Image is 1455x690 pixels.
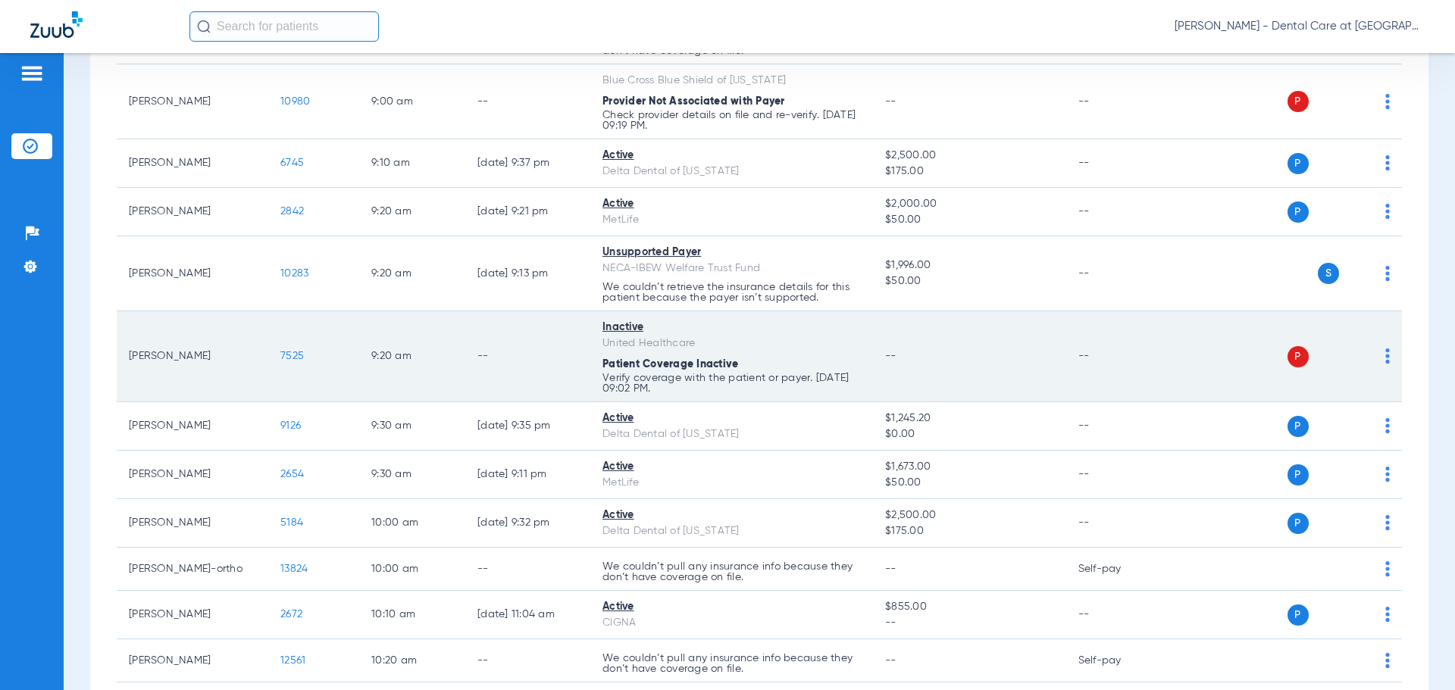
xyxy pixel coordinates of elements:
td: [PERSON_NAME] [117,451,268,499]
td: -- [1066,64,1169,139]
span: $2,000.00 [885,196,1053,212]
td: 10:20 AM [359,639,465,682]
td: -- [1066,591,1169,639]
td: 9:20 AM [359,311,465,402]
img: hamburger-icon [20,64,44,83]
td: 9:00 AM [359,64,465,139]
td: 9:30 AM [359,402,465,451]
div: Active [602,148,861,164]
td: 10:00 AM [359,499,465,548]
td: [PERSON_NAME] [117,236,268,311]
td: 9:10 AM [359,139,465,188]
div: CIGNA [602,615,861,631]
span: $175.00 [885,523,1053,539]
div: Inactive [602,320,861,336]
span: -- [885,351,896,361]
img: group-dot-blue.svg [1385,561,1390,576]
span: [PERSON_NAME] - Dental Care at [GEOGRAPHIC_DATA] [1175,19,1425,34]
div: Blue Cross Blue Shield of [US_STATE] [602,73,861,89]
div: Delta Dental of [US_STATE] [602,523,861,539]
p: We couldn’t pull any insurance info because they don’t have coverage on file. [602,561,861,582]
td: -- [1066,311,1169,402]
img: group-dot-blue.svg [1385,94,1390,109]
span: 2842 [280,206,304,217]
span: -- [885,615,1053,631]
span: $855.00 [885,599,1053,615]
img: group-dot-blue.svg [1385,155,1390,170]
td: -- [1066,236,1169,311]
div: MetLife [602,212,861,228]
td: 10:10 AM [359,591,465,639]
span: Patient Coverage Inactive [602,359,738,370]
span: P [1288,416,1309,437]
span: $50.00 [885,475,1053,491]
td: 9:30 AM [359,451,465,499]
span: P [1288,513,1309,534]
td: [DATE] 9:11 PM [465,451,590,499]
td: -- [1066,139,1169,188]
td: 10:00 AM [359,548,465,591]
td: -- [1066,499,1169,548]
span: 9126 [280,420,301,431]
td: -- [465,311,590,402]
img: group-dot-blue.svg [1385,515,1390,530]
span: $50.00 [885,273,1053,289]
div: Delta Dental of [US_STATE] [602,426,861,442]
td: [DATE] 9:13 PM [465,236,590,311]
td: [PERSON_NAME] [117,639,268,682]
img: group-dot-blue.svg [1385,653,1390,668]
div: Delta Dental of [US_STATE] [602,164,861,180]
span: P [1288,464,1309,485]
span: 10980 [280,96,310,107]
div: Active [602,599,861,615]
span: 2654 [280,469,304,479]
td: [PERSON_NAME] [117,188,268,236]
span: P [1288,604,1309,626]
td: [DATE] 11:04 AM [465,591,590,639]
div: Active [602,459,861,475]
td: [DATE] 9:35 PM [465,402,590,451]
div: Active [602,411,861,426]
img: group-dot-blue.svg [1385,607,1390,622]
td: [PERSON_NAME] [117,591,268,639]
img: group-dot-blue.svg [1385,204,1390,219]
td: -- [465,548,590,591]
span: P [1288,153,1309,174]
span: 12561 [280,655,305,666]
span: S [1318,263,1339,284]
span: 5184 [280,517,303,528]
td: [PERSON_NAME]-ortho [117,548,268,591]
span: 13824 [280,564,308,574]
input: Search for patients [189,11,379,42]
span: $50.00 [885,212,1053,228]
td: Self-pay [1066,639,1169,682]
span: -- [885,564,896,574]
td: [PERSON_NAME] [117,402,268,451]
p: We couldn’t pull any insurance info because they don’t have coverage on file. [602,653,861,674]
img: group-dot-blue.svg [1385,418,1390,433]
span: Provider Not Associated with Payer [602,96,785,107]
p: Verify coverage with the patient or payer. [DATE] 09:02 PM. [602,373,861,394]
span: -- [885,655,896,666]
span: P [1288,91,1309,112]
td: [DATE] 9:37 PM [465,139,590,188]
td: [PERSON_NAME] [117,311,268,402]
span: P [1288,201,1309,223]
div: Active [602,196,861,212]
span: $2,500.00 [885,148,1053,164]
span: 6745 [280,158,304,168]
span: 10283 [280,268,308,279]
td: [PERSON_NAME] [117,64,268,139]
span: $1,245.20 [885,411,1053,426]
div: MetLife [602,475,861,491]
span: P [1288,346,1309,367]
td: 9:20 AM [359,236,465,311]
td: [DATE] 9:21 PM [465,188,590,236]
td: -- [1066,188,1169,236]
img: Search Icon [197,20,211,33]
div: Active [602,507,861,523]
p: Check provider details on file and re-verify. [DATE] 09:19 PM. [602,110,861,131]
div: Unsupported Payer [602,245,861,261]
span: 2672 [280,609,302,620]
td: Self-pay [1066,548,1169,591]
